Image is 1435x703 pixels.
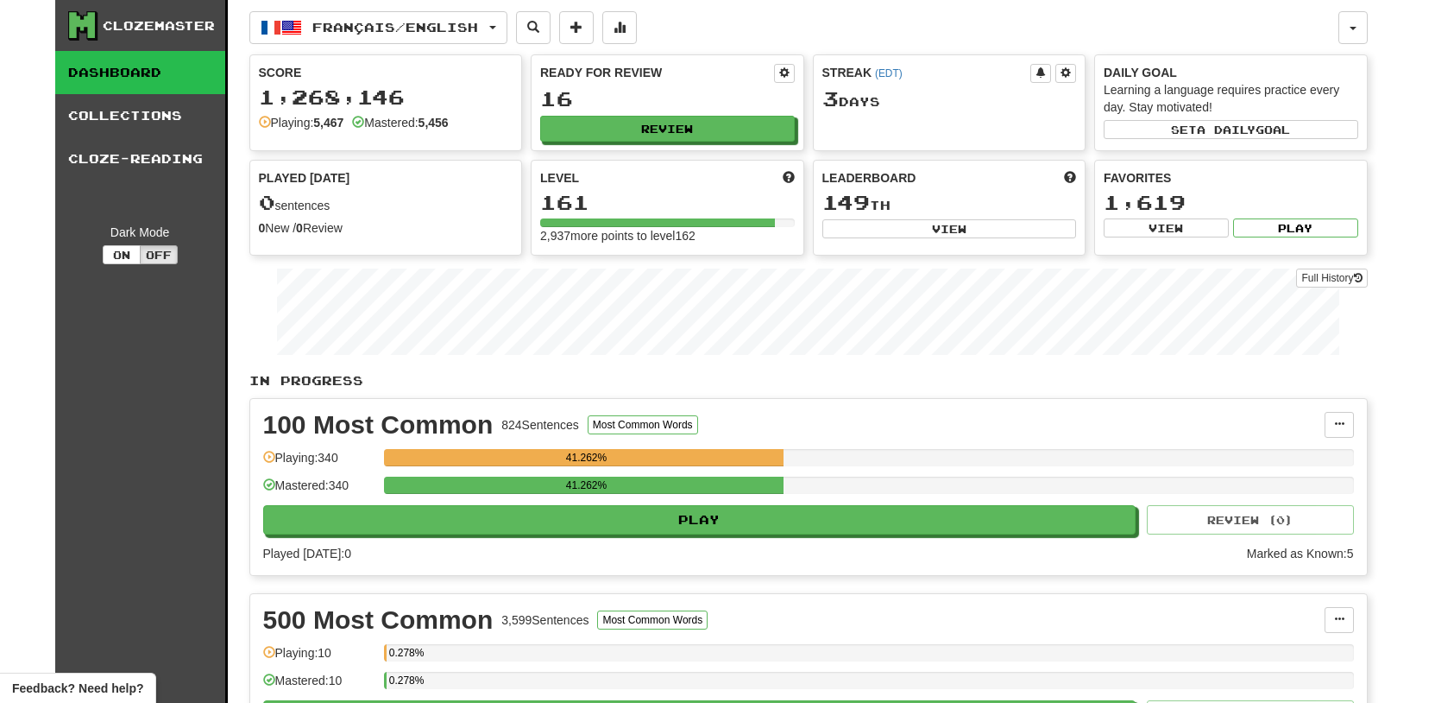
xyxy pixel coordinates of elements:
strong: 5,467 [313,116,343,130]
div: 1,619 [1104,192,1358,213]
span: 149 [822,190,870,214]
button: More stats [602,11,637,44]
button: On [103,245,141,264]
button: Review (0) [1147,505,1354,535]
button: View [1104,218,1229,237]
button: Play [1233,218,1358,237]
div: Playing: 10 [263,644,375,673]
a: Full History [1296,269,1367,288]
button: Français/English [249,11,507,44]
span: Français / English [312,20,478,35]
div: Favorites [1104,169,1358,187]
div: Day s [822,88,1077,111]
div: 41.262% [389,477,784,494]
a: Cloze-Reading [55,137,225,180]
button: Seta dailygoal [1104,120,1358,139]
div: Score [259,64,513,81]
div: 2,937 more points to level 162 [540,227,795,244]
div: Marked as Known: 5 [1247,545,1354,562]
span: 3 [822,86,839,111]
div: Mastered: [352,114,448,131]
span: Score more points to level up [783,169,795,187]
div: Mastered: 340 [263,477,375,505]
strong: 0 [296,221,303,235]
div: Streak [822,64,1031,81]
a: Dashboard [55,51,225,94]
div: Dark Mode [68,224,212,241]
a: Collections [55,94,225,137]
div: Ready for Review [540,64,774,81]
strong: 5,456 [419,116,449,130]
div: th [822,192,1077,214]
div: New / Review [259,219,513,237]
button: Add sentence to collection [559,11,594,44]
button: Search sentences [516,11,551,44]
button: Off [140,245,178,264]
button: View [822,219,1077,238]
div: Daily Goal [1104,64,1358,81]
div: 100 Most Common [263,412,494,438]
button: Play [263,505,1136,535]
span: This week in points, UTC [1064,169,1076,187]
div: Playing: [259,114,344,131]
div: 1,268,146 [259,86,513,108]
strong: 0 [259,221,266,235]
span: Played [DATE] [259,169,350,187]
div: sentences [259,192,513,214]
div: 161 [540,192,795,213]
a: (EDT) [875,67,903,79]
div: 3,599 Sentences [501,611,588,629]
span: a daily [1197,123,1256,136]
div: 41.262% [389,449,784,466]
div: 824 Sentences [501,416,579,434]
div: 16 [540,88,795,110]
div: Mastered: 10 [263,672,375,700]
p: In Progress [249,372,1368,389]
button: Most Common Words [588,415,698,434]
div: Learning a language requires practice every day. Stay motivated! [1104,81,1358,116]
span: 0 [259,190,275,214]
button: Review [540,116,795,142]
span: Played [DATE]: 0 [263,547,351,560]
div: 500 Most Common [263,607,494,633]
div: Clozemaster [103,17,215,35]
div: Playing: 340 [263,449,375,478]
button: Most Common Words [597,611,708,630]
span: Leaderboard [822,169,916,187]
span: Level [540,169,579,187]
span: Open feedback widget [12,680,143,697]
